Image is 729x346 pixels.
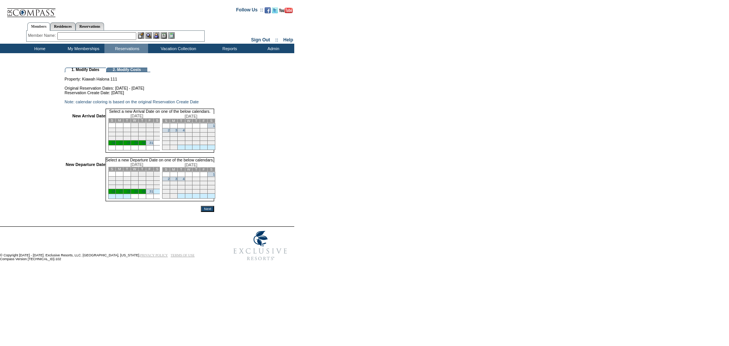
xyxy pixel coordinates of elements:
[208,185,215,190] td: 22
[138,128,146,132] td: 9
[66,162,106,201] td: New Departure Date
[279,8,293,13] img: Subscribe to our YouTube Channel
[119,141,123,145] a: 27
[138,172,146,177] td: 2
[193,133,200,137] td: 13
[177,133,185,137] td: 11
[149,141,153,145] a: 31
[201,206,214,212] input: Next
[193,141,200,145] td: 27
[200,190,208,194] td: 28
[123,118,131,123] td: T
[177,181,185,185] td: 11
[177,190,185,194] td: 25
[104,44,148,53] td: Reservations
[200,133,208,137] td: 14
[65,100,214,104] td: Note: calendar coloring is based on the original Reservation Create Date
[153,123,161,128] td: 4
[185,177,193,181] td: 5
[131,185,139,189] td: 22
[200,128,208,133] td: 7
[185,163,197,167] span: [DATE]
[116,128,123,132] td: 6
[138,132,146,136] td: 16
[108,185,116,189] td: 19
[162,194,170,199] td: 30
[200,141,208,145] td: 28
[27,22,50,31] a: Members
[170,137,177,141] td: 17
[131,181,139,185] td: 15
[127,190,131,193] a: 28
[108,177,116,181] td: 5
[123,185,131,189] td: 21
[146,118,153,123] td: F
[185,114,197,118] span: [DATE]
[283,37,293,43] a: Help
[65,72,214,81] td: Property: Kiawah Halona 111
[208,133,215,137] td: 15
[185,185,193,190] td: 19
[153,136,161,141] td: 25
[134,141,138,145] a: 29
[162,145,170,150] td: 30
[146,172,153,177] td: 3
[142,190,145,193] a: 30
[168,177,170,181] a: 2
[17,44,61,53] td: Home
[127,141,131,145] a: 28
[208,141,215,145] td: 29
[123,128,131,132] td: 7
[119,190,123,193] a: 27
[170,141,177,145] td: 24
[193,167,200,172] td: T
[177,119,185,123] td: T
[116,132,123,136] td: 13
[112,190,115,193] a: 26
[146,177,153,181] td: 10
[108,181,116,185] td: 12
[170,190,177,194] td: 24
[131,118,139,123] td: W
[106,157,215,162] td: Select a new Departure Date on one of the below calendars.
[108,128,116,132] td: 5
[208,167,215,172] td: S
[146,128,153,132] td: 10
[131,177,139,181] td: 8
[146,123,153,128] td: 3
[193,128,200,133] td: 6
[168,32,175,39] img: b_calculator.gif
[185,141,193,145] td: 26
[153,32,159,39] img: Impersonate
[170,181,177,185] td: 10
[265,7,271,13] img: Become our fan on Facebook
[131,136,139,141] td: 22
[123,181,131,185] td: 14
[123,136,131,141] td: 21
[106,109,215,114] td: Select a new Arrival Date on one of the below calendars.
[208,190,215,194] td: 29
[140,253,168,257] a: PRIVACY POLICY
[131,128,139,132] td: 8
[200,167,208,172] td: F
[138,118,146,123] td: T
[177,167,185,172] td: T
[76,22,104,30] a: Reservations
[185,133,193,137] td: 12
[162,181,170,185] td: 9
[272,9,278,14] a: Follow us on Twitter
[193,177,200,181] td: 6
[138,136,146,141] td: 23
[116,177,123,181] td: 6
[275,37,278,43] span: ::
[131,114,144,118] span: [DATE]
[146,132,153,136] td: 17
[153,185,161,189] td: 25
[153,118,161,123] td: S
[134,190,138,193] a: 29
[251,37,270,43] a: Sign Out
[170,133,177,137] td: 10
[226,227,294,265] img: Exclusive Resorts
[162,137,170,141] td: 16
[161,32,167,39] img: Reservations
